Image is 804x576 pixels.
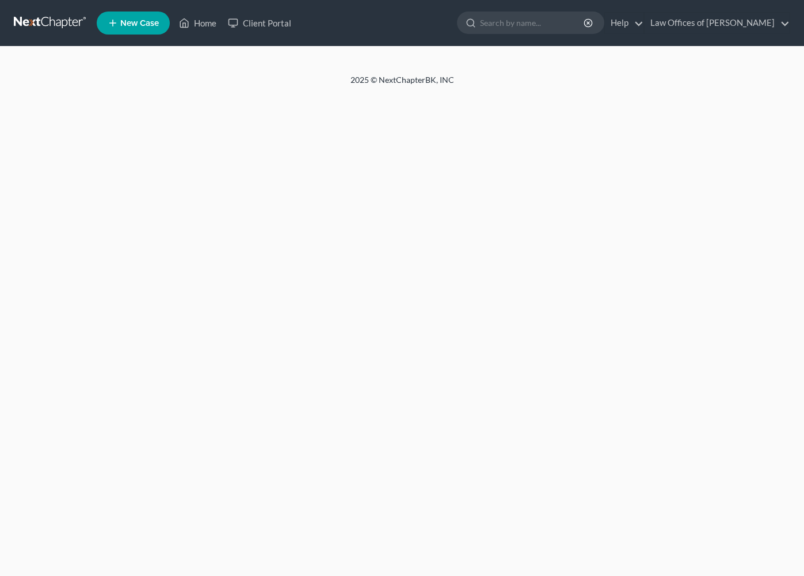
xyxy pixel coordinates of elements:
a: Home [173,13,222,33]
input: Search by name... [480,12,585,33]
a: Client Portal [222,13,297,33]
a: Help [605,13,643,33]
div: 2025 © NextChapterBK, INC [74,74,730,95]
a: Law Offices of [PERSON_NAME] [645,13,790,33]
span: New Case [120,19,159,28]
